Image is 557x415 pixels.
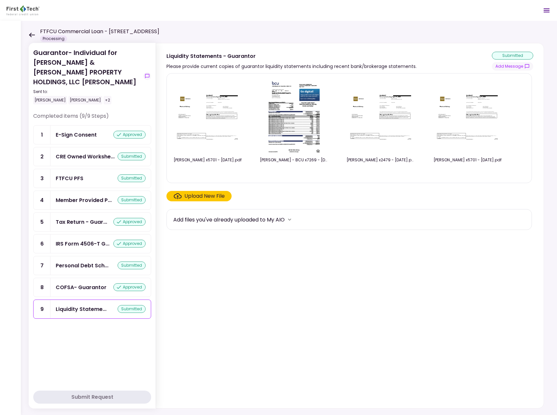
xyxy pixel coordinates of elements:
[492,62,533,71] button: show-messages
[33,147,151,166] a: 2CRE Owned Worksheetsubmitted
[34,278,50,297] div: 8
[113,218,146,226] div: approved
[68,96,102,104] div: [PERSON_NAME]
[184,192,225,200] div: Upload New File
[33,300,151,319] a: 9Liquidity Statements - Guarantorsubmitted
[56,196,112,204] div: Member Provided PFS
[33,96,67,104] div: [PERSON_NAME]
[56,261,108,270] div: Personal Debt Schedule
[260,157,328,163] div: Cullum, Keith - BCU x7269 - 08.31.25.pdf
[118,153,146,160] div: submitted
[166,52,417,60] div: Liquidity Statements - Guarantor
[34,256,50,275] div: 7
[104,96,111,104] div: +2
[347,157,415,163] div: Cullum, Keith - WF x2479 - 08.31.25.pdf
[113,283,146,291] div: approved
[34,213,50,231] div: 5
[34,234,50,253] div: 6
[56,218,107,226] div: Tax Return - Guarantor
[33,391,151,404] button: Submit Request
[56,131,97,139] div: E-Sign Consent
[33,112,151,125] div: Completed items (9/9 Steps)
[166,62,417,70] div: Please provide current copies of guarantor liquidity statements including recent bank/brokerage s...
[113,131,146,139] div: approved
[539,3,554,18] button: Open menu
[56,305,107,313] div: Liquidity Statements - Guarantor
[33,48,141,104] div: Guarantor- Individual for [PERSON_NAME] & [PERSON_NAME] PROPERTY HOLDINGS, LLC [PERSON_NAME]
[34,300,50,318] div: 9
[33,169,151,188] a: 3FTFCU PFSsubmitted
[33,278,151,297] a: 8COFSA- Guarantorapproved
[156,43,544,408] div: Liquidity Statements - GuarantorPlease provide current copies of guarantor liquidity statements i...
[34,147,50,166] div: 2
[118,196,146,204] div: submitted
[56,240,109,248] div: IRS Form 4506-T Guarantor
[173,157,242,163] div: Cullum, Keith - WF x5701 - 08.31.25.pdf
[33,212,151,232] a: 5Tax Return - Guarantorapproved
[113,240,146,248] div: approved
[33,256,151,275] a: 7Personal Debt Schedulesubmitted
[40,35,67,42] div: Processing
[33,125,151,144] a: 1E-Sign Consentapproved
[33,191,151,210] a: 4Member Provided PFSsubmitted
[143,72,151,80] button: show-messages
[40,28,159,35] h1: FTFCU Commercial Loan - [STREET_ADDRESS]
[173,216,285,224] div: Add files you've already uploaded to My AIO
[7,6,39,15] img: Partner icon
[56,174,83,182] div: FTFCU PFS
[166,191,232,201] span: Click here to upload the required document
[433,157,502,163] div: Cullum, Keith - WF x5701 - 07.31.25.pdf
[285,215,294,224] button: more
[33,234,151,253] a: 6IRS Form 4506-T Guarantorapproved
[71,393,113,401] div: Submit Request
[34,169,50,188] div: 3
[33,89,141,95] div: Sent to:
[118,174,146,182] div: submitted
[34,191,50,209] div: 4
[34,126,50,144] div: 1
[118,305,146,313] div: submitted
[56,283,107,291] div: COFSA- Guarantor
[56,153,115,161] div: CRE Owned Worksheet
[118,261,146,269] div: submitted
[492,52,533,60] div: submitted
